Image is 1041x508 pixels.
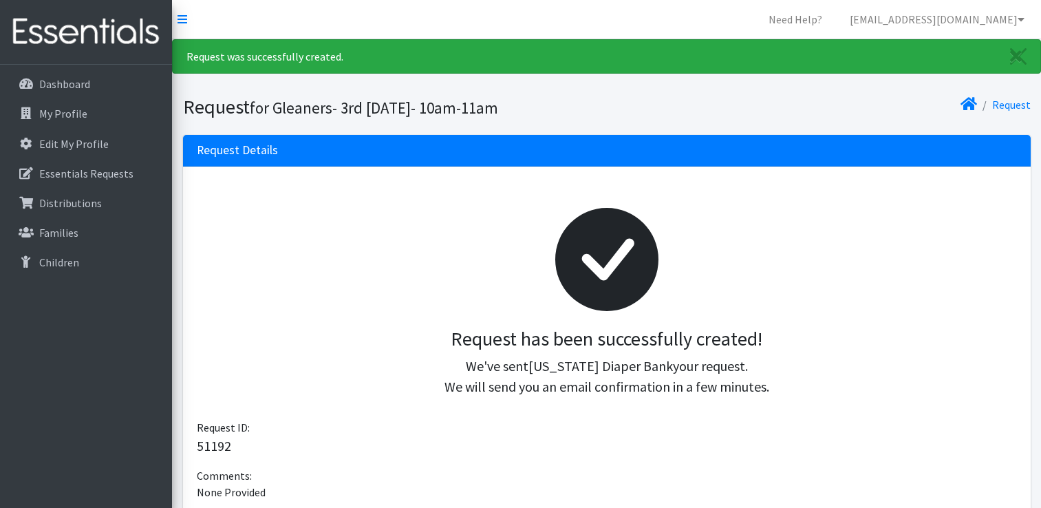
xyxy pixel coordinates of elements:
[208,356,1006,397] p: We've sent your request. We will send you an email confirmation in a few minutes.
[39,196,102,210] p: Distributions
[39,137,109,151] p: Edit My Profile
[6,130,167,158] a: Edit My Profile
[39,77,90,91] p: Dashboard
[39,255,79,269] p: Children
[39,167,133,180] p: Essentials Requests
[758,6,833,33] a: Need Help?
[6,160,167,187] a: Essentials Requests
[528,357,673,374] span: [US_STATE] Diaper Bank
[172,39,1041,74] div: Request was successfully created.
[39,107,87,120] p: My Profile
[839,6,1035,33] a: [EMAIL_ADDRESS][DOMAIN_NAME]
[197,436,1017,456] p: 51192
[39,226,78,240] p: Families
[197,143,278,158] h3: Request Details
[208,328,1006,351] h3: Request has been successfully created!
[197,421,250,434] span: Request ID:
[6,219,167,246] a: Families
[183,95,602,119] h1: Request
[6,189,167,217] a: Distributions
[197,485,266,499] span: None Provided
[992,98,1031,112] a: Request
[6,248,167,276] a: Children
[6,100,167,127] a: My Profile
[6,70,167,98] a: Dashboard
[250,98,498,118] small: for Gleaners- 3rd [DATE]- 10am-11am
[996,40,1040,73] a: Close
[197,469,252,483] span: Comments:
[6,9,167,55] img: HumanEssentials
